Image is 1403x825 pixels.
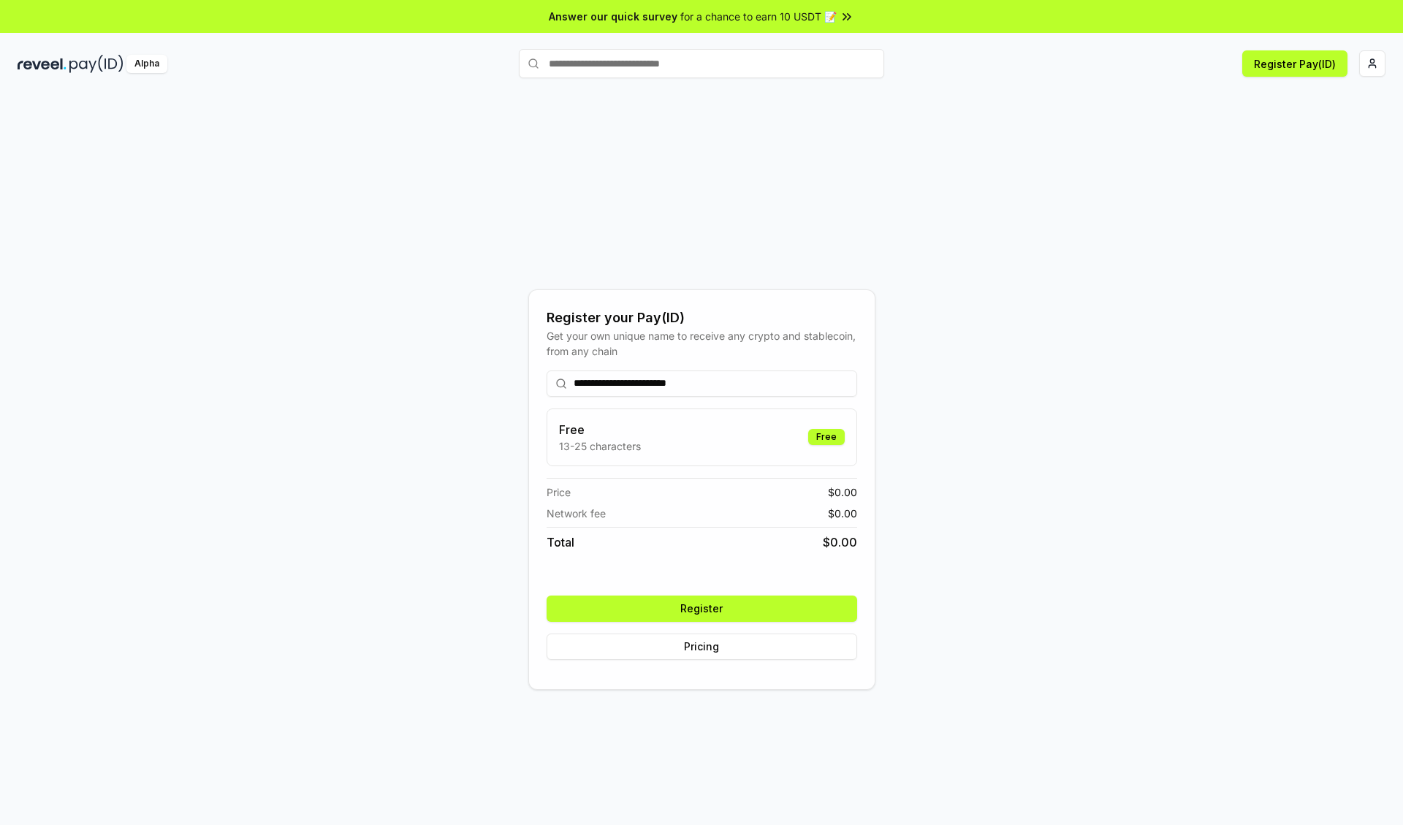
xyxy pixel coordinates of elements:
[1242,50,1347,77] button: Register Pay(ID)
[547,308,857,328] div: Register your Pay(ID)
[549,9,677,24] span: Answer our quick survey
[547,506,606,521] span: Network fee
[547,484,571,500] span: Price
[559,438,641,454] p: 13-25 characters
[18,55,66,73] img: reveel_dark
[547,533,574,551] span: Total
[559,421,641,438] h3: Free
[828,484,857,500] span: $ 0.00
[680,9,837,24] span: for a chance to earn 10 USDT 📝
[69,55,123,73] img: pay_id
[547,634,857,660] button: Pricing
[126,55,167,73] div: Alpha
[547,596,857,622] button: Register
[828,506,857,521] span: $ 0.00
[547,328,857,359] div: Get your own unique name to receive any crypto and stablecoin, from any chain
[808,429,845,445] div: Free
[823,533,857,551] span: $ 0.00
